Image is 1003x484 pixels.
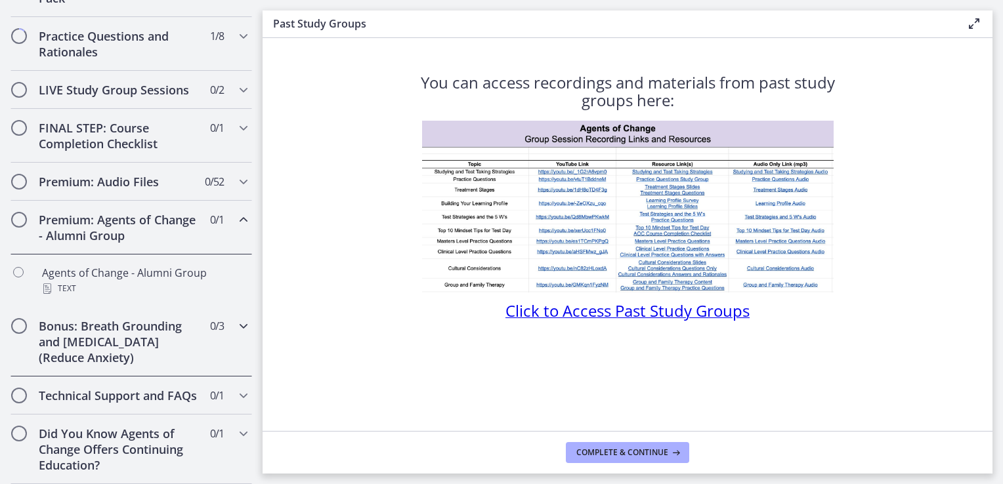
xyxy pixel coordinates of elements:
[210,318,224,334] span: 0 / 3
[210,82,224,98] span: 0 / 2
[210,28,224,44] span: 1 / 8
[42,265,247,296] div: Agents of Change - Alumni Group
[39,212,199,243] h2: Premium: Agents of Change - Alumni Group
[505,300,750,321] span: Click to Access Past Study Groups
[39,174,199,190] h2: Premium: Audio Files
[39,120,199,151] h2: FINAL STEP: Course Completion Checklist
[39,82,199,98] h2: LIVE Study Group Sessions
[210,120,224,136] span: 0 / 1
[576,447,668,458] span: Complete & continue
[505,306,750,320] a: Click to Access Past Study Groups
[210,426,224,441] span: 0 / 1
[39,388,199,403] h2: Technical Support and FAQs
[566,442,689,463] button: Complete & continue
[42,281,247,296] div: Text
[39,318,199,365] h2: Bonus: Breath Grounding and [MEDICAL_DATA] (Reduce Anxiety)
[273,16,945,31] h3: Past Study Groups
[39,28,199,60] h2: Practice Questions and Rationales
[205,174,224,190] span: 0 / 52
[422,121,834,292] img: 1734296146716.jpeg
[39,426,199,473] h2: Did You Know Agents of Change Offers Continuing Education?
[210,212,224,228] span: 0 / 1
[421,71,835,111] span: You can access recordings and materials from past study groups here:
[210,388,224,403] span: 0 / 1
